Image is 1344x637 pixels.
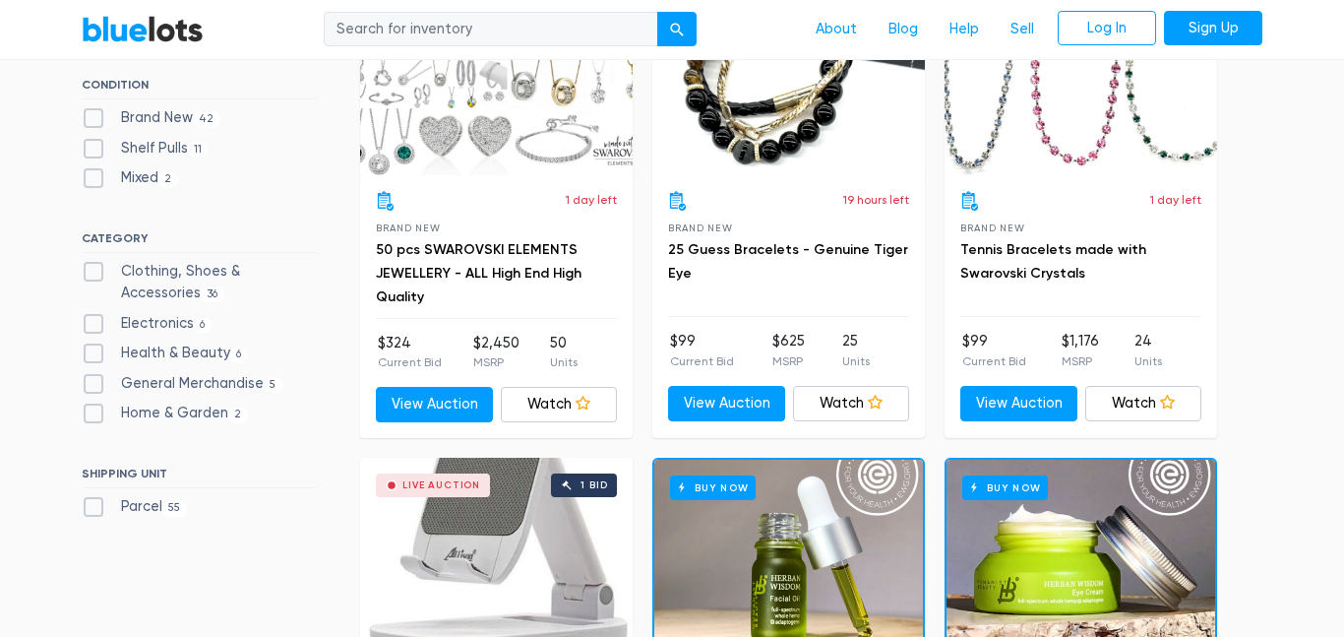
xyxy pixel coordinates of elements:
p: Current Bid [962,352,1026,370]
li: $625 [772,331,805,370]
a: Watch [793,386,910,421]
h6: Buy Now [670,476,756,500]
a: Help [934,11,995,48]
label: Home & Garden [82,403,248,424]
li: $324 [378,333,442,372]
span: 6 [230,347,248,362]
label: Parcel [82,496,187,518]
span: 2 [158,172,178,188]
a: Log In [1058,11,1156,46]
li: $1,176 [1062,331,1099,370]
p: MSRP [1062,352,1099,370]
span: 6 [194,317,212,333]
li: $2,450 [473,333,519,372]
a: Tennis Bracelets made with Swarovski Crystals [960,241,1146,282]
li: 24 [1134,331,1162,370]
p: 1 day left [566,191,617,209]
a: BlueLots [82,15,204,43]
p: 19 hours left [843,191,909,209]
a: Blog [873,11,934,48]
h6: SHIPPING UNIT [82,467,317,488]
label: Electronics [82,313,212,335]
span: 36 [201,287,224,302]
span: Brand New [376,223,440,233]
h6: CONDITION [82,78,317,99]
li: $99 [962,331,1026,370]
p: MSRP [473,353,519,371]
input: Search for inventory [324,12,658,47]
label: Shelf Pulls [82,138,209,159]
li: $99 [670,331,734,370]
label: Mixed [82,167,178,189]
a: Sell [995,11,1050,48]
a: 50 pcs SWAROVSKI ELEMENTS JEWELLERY - ALL High End High Quality [376,241,581,305]
a: Sign Up [1164,11,1262,46]
li: 50 [550,333,578,372]
a: View Auction [668,386,785,421]
p: Units [550,353,578,371]
span: 11 [188,142,209,158]
span: 42 [193,111,220,127]
label: General Merchandise [82,373,282,395]
a: 25 Guess Bracelets - Genuine Tiger Eye [668,241,908,282]
p: MSRP [772,352,805,370]
h6: CATEGORY [82,231,317,253]
a: View Auction [960,386,1077,421]
div: Live Auction [402,480,480,490]
a: About [800,11,873,48]
p: Current Bid [670,352,734,370]
a: View Auction [376,387,493,422]
p: Units [1134,352,1162,370]
a: Watch [501,387,618,422]
span: Brand New [668,223,732,233]
label: Health & Beauty [82,343,248,364]
li: 25 [842,331,870,370]
p: Units [842,352,870,370]
span: 5 [264,377,282,393]
div: 1 bid [580,480,607,490]
span: Brand New [960,223,1024,233]
p: 1 day left [1150,191,1201,209]
p: Current Bid [378,353,442,371]
span: 55 [162,501,187,517]
a: Watch [1085,386,1202,421]
label: Clothing, Shoes & Accessories [82,261,317,303]
span: 2 [228,408,248,423]
label: Brand New [82,107,220,129]
h6: Buy Now [962,476,1048,500]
